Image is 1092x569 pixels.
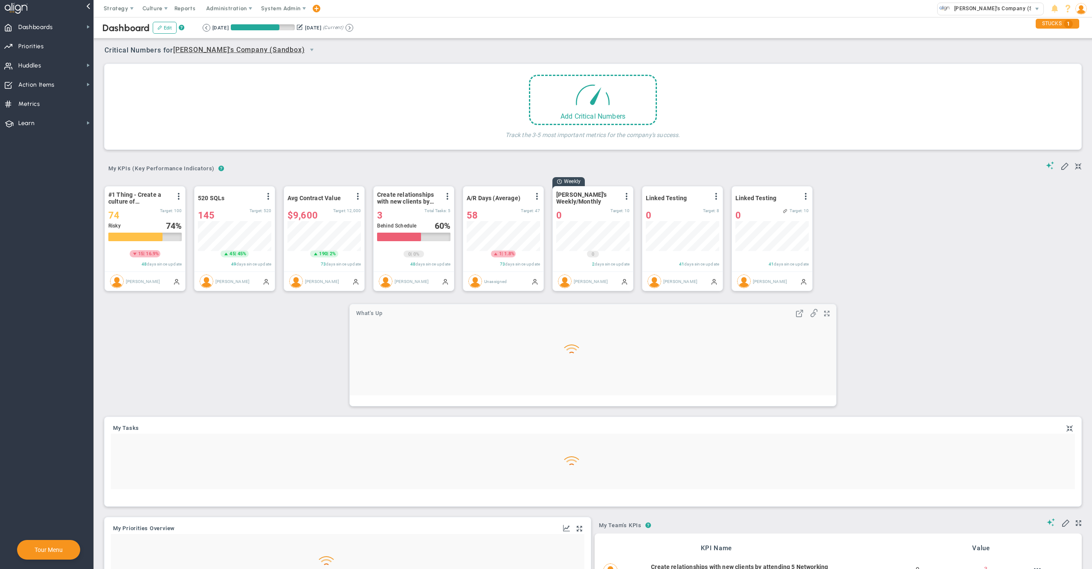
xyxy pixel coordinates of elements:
span: #1 Thing - Create a culture of Transparency resulting in an eNPS score increase of 10 [108,191,170,205]
span: [PERSON_NAME] [574,279,608,283]
span: 2% [330,251,336,257]
span: Suggestions (AI Feature) [1046,161,1054,169]
button: My Priorities Overview [113,525,175,532]
span: 0 [556,210,562,221]
span: Critical Numbers for [105,43,321,58]
span: Manually Updated [531,278,538,285]
span: [PERSON_NAME] [395,279,429,283]
span: 74 [108,210,119,221]
span: Manually Updated [621,278,628,285]
span: 41 [679,262,684,266]
span: 520 SQLs [198,195,224,201]
span: 0 [735,210,741,221]
div: % [435,221,451,231]
img: Alex Abramson [200,274,213,288]
span: [PERSON_NAME] [126,279,160,283]
span: Risky [108,223,121,229]
span: Edit My KPIs [1061,518,1070,527]
span: Manually Updated [173,278,180,285]
span: Dashboard [102,22,150,34]
img: Unassigned [468,274,482,288]
span: 16.9% [146,251,159,257]
span: Metrics [18,95,40,113]
span: Linked to <span class='icon ico-daily-huddle-feather' style='margin-right: 5px;'></span>All Hands... [783,209,787,213]
span: 1 [1064,20,1073,28]
span: $9,600 [288,210,318,221]
a: My Tasks [113,425,139,432]
span: select [305,43,319,57]
span: Edit My KPIs [1060,161,1069,170]
span: 74 [166,221,175,231]
span: [PERSON_NAME] [753,279,787,283]
span: days since update [774,262,809,266]
span: 10 [624,208,630,213]
span: 58 [467,210,478,221]
h3: KPI Name [595,544,838,552]
span: 0 [408,251,411,258]
span: select [1031,3,1043,15]
span: Avg Contract Value [288,195,341,201]
span: (Current) [323,24,343,32]
span: | [411,251,412,257]
span: days since update [684,262,719,266]
span: Target: [333,208,346,213]
span: Linked Testing [735,195,776,201]
span: 0% [413,251,419,257]
span: Target: [521,208,534,213]
span: [PERSON_NAME] [215,279,250,283]
span: [PERSON_NAME]'s Company (Sandbox) [950,3,1053,14]
span: Unassigned [484,279,507,283]
span: Total Tasks: [424,208,447,213]
span: days since update [595,262,630,266]
span: | [143,251,145,257]
span: 1.8% [504,251,514,257]
button: Go to next period [346,24,353,32]
span: 190 [319,251,327,257]
span: 49 [231,262,236,266]
span: My Priorities Overview [113,525,175,531]
span: [PERSON_NAME] [663,279,697,283]
span: 47 [535,208,540,213]
span: [PERSON_NAME] [305,279,339,283]
span: 1 [499,251,502,257]
span: days since update [147,262,182,266]
h4: Track the 3-5 most important metrics for the company's success. [505,125,680,139]
span: 0 [592,251,594,258]
span: Manually Updated [442,278,449,285]
span: Administration [206,5,247,12]
span: | [327,251,328,257]
span: 73 [321,262,326,266]
span: My KPIs (Key Performance Indicators) [105,162,218,175]
span: days since update [236,262,271,266]
div: Add Critical Numbers [530,112,656,120]
div: [DATE] [305,24,321,32]
span: 145 [198,210,215,221]
button: Go to previous period [203,24,210,32]
span: 3 [377,210,383,221]
span: Target: [160,208,173,213]
span: Manually Updated [711,278,717,285]
span: 100 [174,208,182,213]
span: Linked Testing [646,195,687,201]
img: Mark Collins [110,274,124,288]
span: 48 [410,262,415,266]
button: Tour Menu [32,546,65,554]
span: 12,000 [347,208,361,213]
button: My Team's KPIs [595,519,645,534]
span: System Admin [261,5,301,12]
span: 8 [717,208,719,213]
span: Manually Updated [263,278,270,285]
span: Suggestions (AI Feature) [1047,518,1055,526]
span: Manually Updated [352,278,359,285]
span: 45% [238,251,246,257]
span: days since update [326,262,361,266]
div: STUCKS [1036,19,1079,29]
span: days since update [505,262,540,266]
span: 520 [264,208,271,213]
span: 60 [435,221,444,231]
span: 73 [500,262,505,266]
button: My KPIs (Key Performance Indicators) [105,162,218,177]
span: Learn [18,114,35,132]
img: James Miller [379,274,392,288]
